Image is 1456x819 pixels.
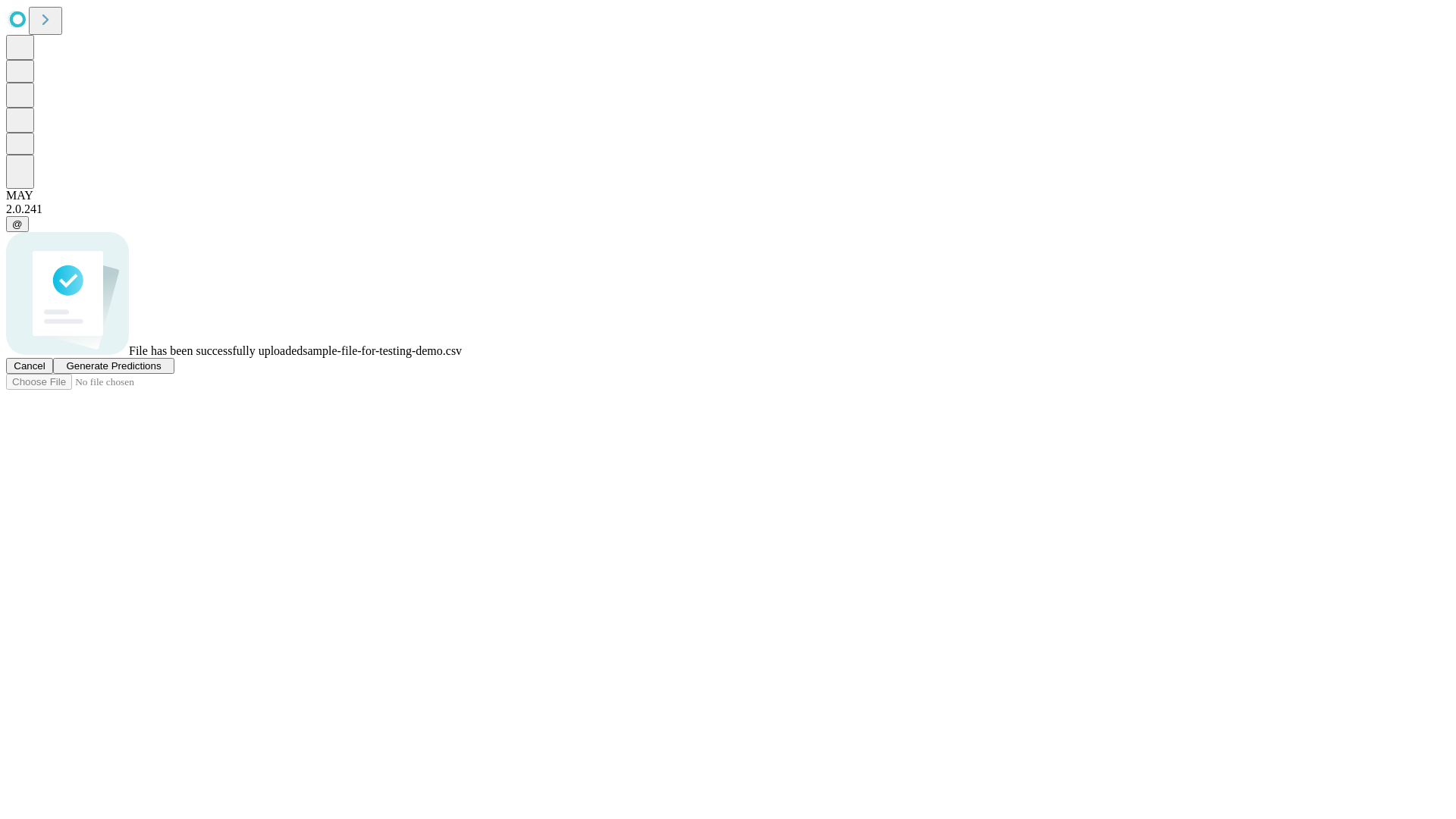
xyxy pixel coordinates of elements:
button: @ [6,216,29,232]
span: File has been successfully uploaded [129,344,303,357]
span: Cancel [14,360,45,372]
button: Generate Predictions [53,358,174,374]
span: sample-file-for-testing-demo.csv [303,344,462,357]
div: 2.0.241 [6,202,1450,216]
button: Cancel [6,358,53,374]
span: Generate Predictions [66,360,161,372]
span: @ [12,218,23,230]
div: MAY [6,189,1450,202]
